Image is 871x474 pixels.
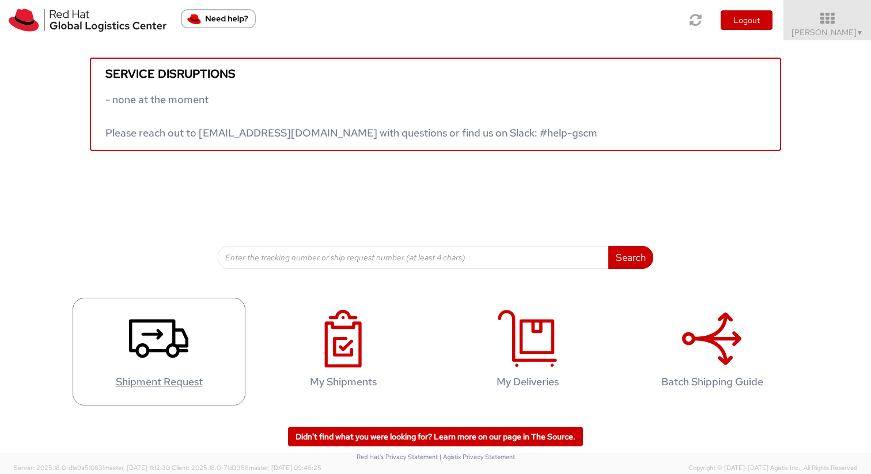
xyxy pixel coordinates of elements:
input: Enter the tracking number or ship request number (at least 4 chars) [218,246,609,269]
a: Didn't find what you were looking for? Learn more on our page in The Source. [288,427,583,446]
span: [PERSON_NAME] [792,27,864,37]
span: - none at the moment Please reach out to [EMAIL_ADDRESS][DOMAIN_NAME] with questions or find us o... [105,93,597,139]
span: Server: 2025.18.0-d1e9a510831 [14,464,170,472]
h4: Shipment Request [85,376,233,388]
h4: My Shipments [269,376,418,388]
span: Copyright © [DATE]-[DATE] Agistix Inc., All Rights Reserved [688,464,857,473]
span: master, [DATE] 11:12:30 [104,464,170,472]
button: Need help? [181,9,256,28]
h4: My Deliveries [453,376,602,388]
a: Red Hat's Privacy Statement [357,453,438,461]
button: Logout [721,10,772,30]
a: My Deliveries [441,298,614,405]
a: Shipment Request [73,298,245,405]
a: My Shipments [257,298,430,405]
span: master, [DATE] 09:46:25 [249,464,321,472]
h4: Batch Shipping Guide [638,376,786,388]
span: ▼ [857,28,864,37]
a: Batch Shipping Guide [626,298,798,405]
h5: Service disruptions [105,67,766,80]
img: rh-logistics-00dfa346123c4ec078e1.svg [9,9,166,32]
button: Search [608,246,653,269]
a: | Agistix Privacy Statement [440,453,515,461]
a: Service disruptions - none at the moment Please reach out to [EMAIL_ADDRESS][DOMAIN_NAME] with qu... [90,58,781,151]
span: Client: 2025.18.0-71d3358 [172,464,321,472]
